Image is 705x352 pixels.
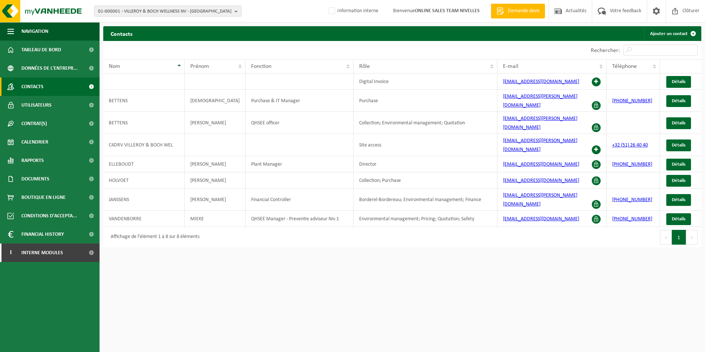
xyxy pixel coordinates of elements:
[98,6,232,17] span: 01-000001 - VILLEROY & BOCH WELLNESS NV - [GEOGRAPHIC_DATA]
[354,112,497,134] td: Collection; Environmental management; Quotation
[666,95,691,107] a: Détails
[672,143,685,148] span: Détails
[246,112,353,134] td: QHSEE officer
[672,121,685,125] span: Détails
[354,189,497,211] td: Borderel-Bordereau; Environmental management; Finance
[503,178,579,183] a: [EMAIL_ADDRESS][DOMAIN_NAME]
[672,230,686,245] button: 1
[21,225,64,244] span: Financial History
[190,63,209,69] span: Prénom
[21,59,78,77] span: Données de l'entrepr...
[21,188,66,207] span: Boutique en ligne
[21,170,49,188] span: Documents
[21,22,48,41] span: Navigation
[644,26,701,41] a: Ajouter un contact
[354,156,497,172] td: Director
[591,48,620,54] label: Rechercher:
[612,98,652,104] a: [PHONE_NUMBER]
[506,7,541,15] span: Demande devis
[103,26,140,41] h2: Contacts
[612,162,652,167] a: [PHONE_NUMBER]
[109,63,120,69] span: Nom
[503,94,577,108] a: [EMAIL_ADDRESS][PERSON_NAME][DOMAIN_NAME]
[354,90,497,112] td: Purchase
[246,90,353,112] td: Purchase & IT Manager
[21,151,44,170] span: Rapports
[103,112,185,134] td: BETTENS
[666,159,691,170] a: Détails
[666,213,691,225] a: Détails
[246,156,353,172] td: Plant Manager
[103,172,185,189] td: HOLVOET
[103,189,185,211] td: JANSSENS
[354,172,497,189] td: Collection; Purchase
[666,76,691,88] a: Détails
[503,193,577,207] a: [EMAIL_ADDRESS][PERSON_NAME][DOMAIN_NAME]
[672,79,685,84] span: Détails
[103,156,185,172] td: ELLEBOUDT
[21,77,44,96] span: Contacts
[503,138,577,152] a: [EMAIL_ADDRESS][PERSON_NAME][DOMAIN_NAME]
[503,162,579,167] a: [EMAIL_ADDRESS][DOMAIN_NAME]
[672,178,685,183] span: Détails
[21,207,77,225] span: Conditions d'accepta...
[672,217,685,221] span: Détails
[660,230,672,245] button: Previous
[503,79,579,84] a: [EMAIL_ADDRESS][DOMAIN_NAME]
[359,63,370,69] span: Rôle
[94,6,242,17] button: 01-000001 - VILLEROY & BOCH WELLNESS NV - [GEOGRAPHIC_DATA]
[354,134,497,156] td: Site access
[7,244,14,262] span: I
[21,244,63,262] span: Interne modules
[612,63,637,69] span: Téléphone
[246,189,353,211] td: Financial Controller
[666,117,691,129] a: Détails
[251,63,271,69] span: Fonction
[21,133,48,151] span: Calendrier
[185,172,246,189] td: [PERSON_NAME]
[354,211,497,227] td: Environmental management; Pricing; Quotation; Safety
[612,216,652,222] a: [PHONE_NUMBER]
[21,96,52,114] span: Utilisateurs
[686,230,698,245] button: Next
[185,156,246,172] td: [PERSON_NAME]
[103,211,185,227] td: VANDENBORRE
[354,73,497,90] td: Digital Invoice
[185,112,246,134] td: [PERSON_NAME]
[491,4,545,18] a: Demande devis
[103,90,185,112] td: BETTENS
[503,116,577,130] a: [EMAIL_ADDRESS][PERSON_NAME][DOMAIN_NAME]
[415,8,480,14] strong: ONLINE SALES TEAM NIVELLES
[107,231,199,244] div: Affichage de l'élément 1 à 8 sur 8 éléments
[612,197,652,203] a: [PHONE_NUMBER]
[672,99,685,103] span: Détails
[103,134,185,156] td: C4DRV VILLEROY & BOCH WEL
[672,162,685,167] span: Détails
[666,139,691,151] a: Détails
[503,216,579,222] a: [EMAIL_ADDRESS][DOMAIN_NAME]
[21,41,61,59] span: Tableau de bord
[327,6,378,17] label: Information interne
[21,114,47,133] span: Contrat(s)
[246,211,353,227] td: QHSEE Manager - Preventie adviseur Niv 1
[185,189,246,211] td: [PERSON_NAME]
[185,211,246,227] td: MIEKE
[666,175,691,187] a: Détails
[612,142,648,148] a: +32 (51) 26 40 40
[666,194,691,206] a: Détails
[503,63,518,69] span: E-mail
[185,90,246,112] td: [DEMOGRAPHIC_DATA]
[672,197,685,202] span: Détails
